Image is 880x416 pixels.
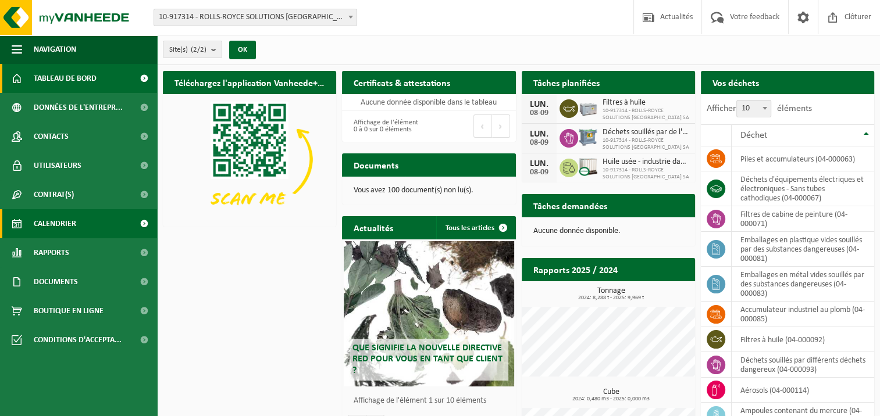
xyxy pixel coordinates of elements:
[163,41,222,58] button: Site(s)(2/2)
[352,343,503,375] span: Que signifie la nouvelle directive RED pour vous en tant que client ?
[229,41,256,59] button: OK
[342,71,462,94] h2: Certificats & attestations
[603,157,689,167] span: Huile usée - industrie dans ibc
[732,171,874,206] td: déchets d'équipements électriques et électroniques - Sans tubes cathodiques (04-000067)
[528,295,695,301] span: 2024: 8,288 t - 2025: 9,969 t
[594,281,694,304] a: Consulter les rapports
[732,327,874,352] td: filtres à huile (04-000092)
[578,157,598,177] img: PB-IC-CU
[707,104,812,113] label: Afficher éléments
[342,94,515,110] td: Aucune donnée disponible dans le tableau
[603,167,689,181] span: 10-917314 - ROLLS-ROYCE SOLUTIONS [GEOGRAPHIC_DATA] SA
[34,64,97,93] span: Tableau de bord
[34,296,104,325] span: Boutique en ligne
[34,325,122,354] span: Conditions d'accepta...
[528,396,695,402] span: 2024: 0,480 m3 - 2025: 0,000 m3
[732,352,874,378] td: déchets souillés par différents déchets dangereux (04-000093)
[436,216,515,239] a: Tous les articles
[154,9,357,26] span: 10-917314 - ROLLS-ROYCE SOLUTIONS LIÈGE SA - GRÂCE-HOLLOGNE
[348,113,423,139] div: Affichage de l'élément 0 à 0 sur 0 éléments
[492,114,510,138] button: Next
[354,397,510,405] p: Affichage de l'élément 1 sur 10 éléments
[603,107,689,121] span: 10-917314 - ROLLS-ROYCE SOLUTIONS [GEOGRAPHIC_DATA] SA
[732,267,874,302] td: emballages en métal vides souillés par des substances dangereuses (04-000083)
[740,131,767,140] span: Déchet
[163,71,336,94] h2: Téléchargez l'application Vanheede+ maintenant!
[578,127,598,147] img: PB-AP-0800-MET-02-01
[732,302,874,327] td: accumulateur industriel au plomb (04-000085)
[342,216,405,239] h2: Actualités
[732,232,874,267] td: emballages en plastique vides souillés par des substances dangereuses (04-000081)
[737,101,771,117] span: 10
[342,153,410,176] h2: Documents
[528,130,551,139] div: LUN.
[344,241,514,386] a: Que signifie la nouvelle directive RED pour vous en tant que client ?
[34,180,74,209] span: Contrat(s)
[578,98,598,117] img: PB-LB-0680-HPE-GY-11
[34,35,76,64] span: Navigation
[528,388,695,402] h3: Cube
[528,139,551,147] div: 08-09
[736,100,771,117] span: 10
[34,151,81,180] span: Utilisateurs
[528,168,551,177] div: 08-09
[603,137,689,151] span: 10-917314 - ROLLS-ROYCE SOLUTIONS [GEOGRAPHIC_DATA] SA
[533,227,683,235] p: Aucune donnée disponible.
[603,128,689,137] span: Déchets souillés par de l'huile
[732,206,874,232] td: filtres de cabine de peinture (04-000071)
[522,71,611,94] h2: Tâches planifiées
[528,109,551,117] div: 08-09
[34,209,76,238] span: Calendrier
[732,378,874,403] td: aérosols (04-000114)
[528,287,695,301] h3: Tonnage
[732,146,874,171] td: Piles et accumulateurs (04-000063)
[522,194,619,217] h2: Tâches demandées
[522,258,629,281] h2: Rapports 2025 / 2024
[473,114,492,138] button: Previous
[701,71,771,94] h2: Vos déchets
[603,98,689,107] span: Filtres à huile
[169,41,206,59] span: Site(s)
[191,46,206,53] count: (2/2)
[34,267,78,296] span: Documents
[34,238,69,267] span: Rapports
[34,93,123,122] span: Données de l'entrepr...
[528,159,551,168] div: LUN.
[354,187,504,195] p: Vous avez 100 document(s) non lu(s).
[34,122,69,151] span: Contacts
[528,100,551,109] div: LUN.
[163,94,336,224] img: Download de VHEPlus App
